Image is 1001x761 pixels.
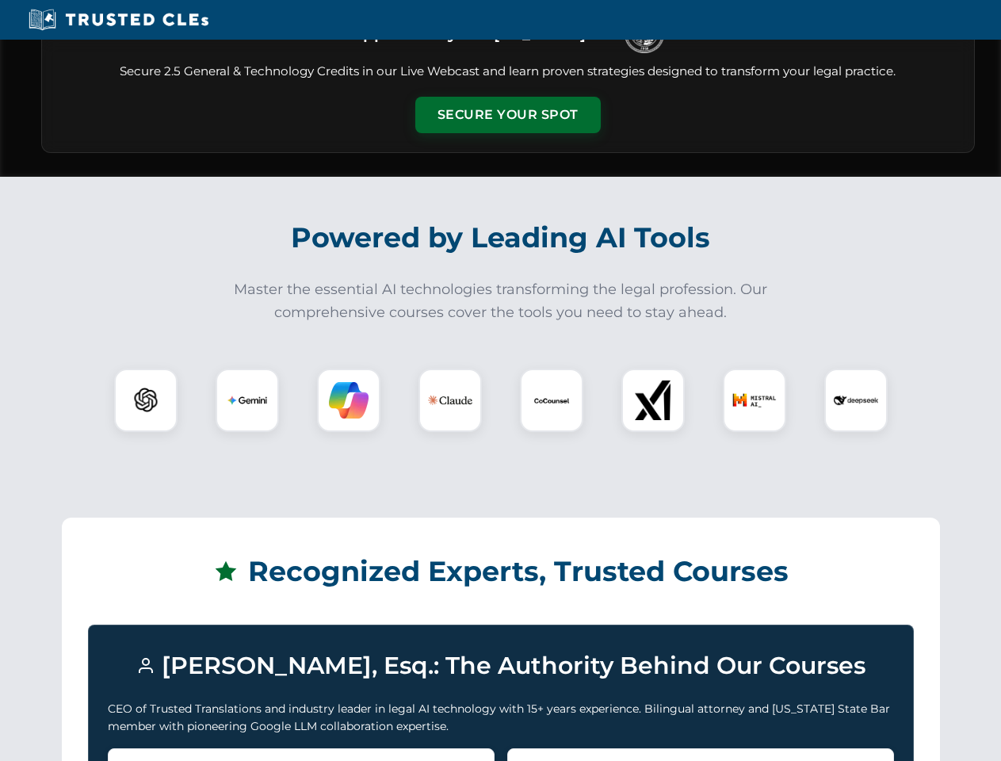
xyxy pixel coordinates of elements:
[62,210,940,266] h2: Powered by Leading AI Tools
[114,369,178,432] div: ChatGPT
[88,544,914,599] h2: Recognized Experts, Trusted Courses
[329,380,369,420] img: Copilot Logo
[216,369,279,432] div: Gemini
[723,369,786,432] div: Mistral AI
[418,369,482,432] div: Claude
[24,8,213,32] img: Trusted CLEs
[633,380,673,420] img: xAI Logo
[520,369,583,432] div: CoCounsel
[61,63,955,81] p: Secure 2.5 General & Technology Credits in our Live Webcast and learn proven strategies designed ...
[834,378,878,423] img: DeepSeek Logo
[428,378,472,423] img: Claude Logo
[123,377,169,423] img: ChatGPT Logo
[317,369,380,432] div: Copilot
[108,644,894,687] h3: [PERSON_NAME], Esq.: The Authority Behind Our Courses
[824,369,888,432] div: DeepSeek
[108,700,894,736] p: CEO of Trusted Translations and industry leader in legal AI technology with 15+ years experience....
[621,369,685,432] div: xAI
[415,97,601,133] button: Secure Your Spot
[227,380,267,420] img: Gemini Logo
[532,380,571,420] img: CoCounsel Logo
[224,278,778,324] p: Master the essential AI technologies transforming the legal profession. Our comprehensive courses...
[732,378,777,423] img: Mistral AI Logo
